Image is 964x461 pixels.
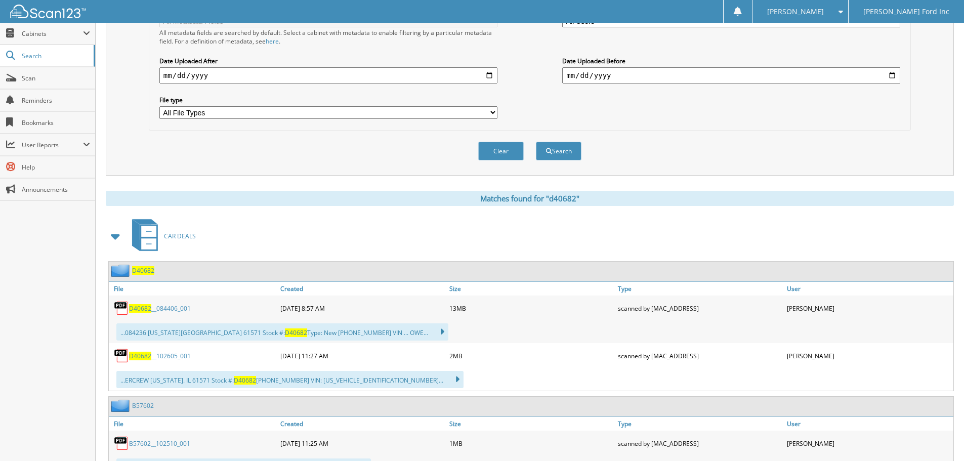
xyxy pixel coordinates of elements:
a: Type [615,417,784,431]
span: Help [22,163,90,172]
div: [DATE] 11:25 AM [278,433,447,453]
a: Created [278,282,447,296]
input: end [562,67,900,83]
label: Date Uploaded Before [562,57,900,65]
span: Reminders [22,96,90,105]
span: D40682 [285,328,307,337]
span: Announcements [22,185,90,194]
img: PDF.png [114,436,129,451]
div: scanned by [MAC_ADDRESS] [615,346,784,366]
div: 2MB [447,346,616,366]
label: Date Uploaded After [159,57,497,65]
label: File type [159,96,497,104]
a: File [109,417,278,431]
div: [PERSON_NAME] [784,433,953,453]
input: start [159,67,497,83]
img: folder2.png [111,264,132,277]
a: User [784,417,953,431]
span: D40682 [234,376,256,385]
img: PDF.png [114,348,129,363]
a: D40682__084406_001 [129,304,191,313]
div: ...ERCREW [US_STATE]. IL 61571 Stock #: [PHONE_NUMBER] VIN: [US_VEHICLE_IDENTIFICATION_NUMBER]... [116,371,464,388]
span: [PERSON_NAME] Ford Inc [863,9,949,15]
span: [PERSON_NAME] [767,9,824,15]
a: CAR DEALS [126,216,196,256]
span: User Reports [22,141,83,149]
img: folder2.png [111,399,132,412]
a: Size [447,417,616,431]
span: D40682 [129,304,151,313]
a: B57602__102510_001 [129,439,190,448]
div: 1MB [447,433,616,453]
iframe: Chat Widget [913,412,964,461]
a: Created [278,417,447,431]
a: Type [615,282,784,296]
a: Size [447,282,616,296]
div: Matches found for "d40682" [106,191,954,206]
span: Cabinets [22,29,83,38]
span: CAR DEALS [164,232,196,240]
div: 13MB [447,298,616,318]
a: D40682__102605_001 [129,352,191,360]
div: All metadata fields are searched by default. Select a cabinet with metadata to enable filtering b... [159,28,497,46]
div: ...084236 [US_STATE][GEOGRAPHIC_DATA] 61571 Stock #: Type: New [PHONE_NUMBER] VIN ... OWE... [116,323,448,341]
div: [DATE] 8:57 AM [278,298,447,318]
a: D40682 [132,266,154,275]
div: scanned by [MAC_ADDRESS] [615,298,784,318]
button: Clear [478,142,524,160]
a: B57602 [132,401,154,410]
div: scanned by [MAC_ADDRESS] [615,433,784,453]
div: [PERSON_NAME] [784,346,953,366]
img: scan123-logo-white.svg [10,5,86,18]
button: Search [536,142,581,160]
a: File [109,282,278,296]
span: D40682 [129,352,151,360]
div: [DATE] 11:27 AM [278,346,447,366]
div: [PERSON_NAME] [784,298,953,318]
span: Bookmarks [22,118,90,127]
span: Scan [22,74,90,82]
a: here [266,37,279,46]
span: Search [22,52,89,60]
a: User [784,282,953,296]
img: PDF.png [114,301,129,316]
